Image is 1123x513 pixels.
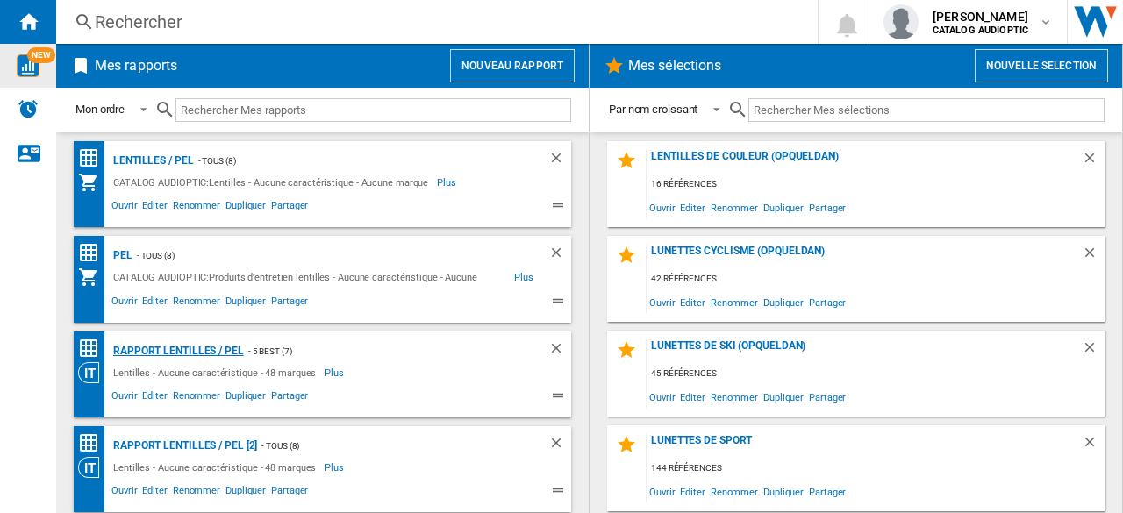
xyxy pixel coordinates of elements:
[109,340,244,362] div: Rapport Lentilles / PEL
[132,245,513,267] div: - TOUS (8)
[708,480,761,503] span: Renommer
[170,388,223,409] span: Renommer
[548,340,571,362] div: Supprimer
[109,362,325,383] div: Lentilles - Aucune caractéristique - 48 marques
[548,150,571,172] div: Supprimer
[109,245,132,267] div: PEL
[761,385,806,409] span: Dupliquer
[647,385,677,409] span: Ouvrir
[109,172,437,193] div: CATALOG AUDIOPTIC:Lentilles - Aucune caractéristique - Aucune marque
[761,480,806,503] span: Dupliquer
[975,49,1108,82] button: Nouvelle selection
[708,385,761,409] span: Renommer
[933,8,1028,25] span: [PERSON_NAME]
[268,293,311,314] span: Partager
[223,482,268,503] span: Dupliquer
[761,196,806,219] span: Dupliquer
[244,340,513,362] div: - 5 best (7)
[647,196,677,219] span: Ouvrir
[27,47,55,63] span: NEW
[91,49,181,82] h2: Mes rapports
[609,103,697,116] div: Par nom croissant
[1082,150,1105,174] div: Supprimer
[75,103,125,116] div: Mon ordre
[109,267,514,289] div: CATALOG AUDIOPTIC:Produits d'entretien lentilles - Aucune caractéristique - Aucune marque
[647,268,1105,290] div: 42 références
[78,457,109,478] div: Vision Catégorie
[139,482,169,503] span: Editer
[95,10,772,34] div: Rechercher
[806,385,848,409] span: Partager
[109,150,194,172] div: Lentilles / PEL
[677,480,707,503] span: Editer
[806,290,848,314] span: Partager
[647,363,1105,385] div: 45 références
[647,458,1105,480] div: 144 références
[109,457,325,478] div: Lentilles - Aucune caractéristique - 48 marques
[78,147,109,169] div: Matrice des prix
[223,293,268,314] span: Dupliquer
[806,480,848,503] span: Partager
[78,362,109,383] div: Vision Catégorie
[170,293,223,314] span: Renommer
[806,196,848,219] span: Partager
[548,245,571,267] div: Supprimer
[170,482,223,503] span: Renommer
[109,388,139,409] span: Ouvrir
[677,196,707,219] span: Editer
[514,267,536,289] span: Plus
[78,172,109,193] div: Mon assortiment
[647,339,1082,363] div: Lunettes de ski (opqueldan)
[325,457,347,478] span: Plus
[548,435,571,457] div: Supprimer
[257,435,513,457] div: - TOUS (8)
[109,293,139,314] span: Ouvrir
[139,388,169,409] span: Editer
[194,150,513,172] div: - TOUS (8)
[78,242,109,264] div: Matrice des prix
[268,482,311,503] span: Partager
[175,98,571,122] input: Rechercher Mes rapports
[1082,339,1105,363] div: Supprimer
[647,480,677,503] span: Ouvrir
[625,49,725,82] h2: Mes sélections
[761,290,806,314] span: Dupliquer
[223,388,268,409] span: Dupliquer
[268,388,311,409] span: Partager
[933,25,1028,36] b: CATALOG AUDIOPTIC
[677,290,707,314] span: Editer
[677,385,707,409] span: Editer
[647,150,1082,174] div: LENTILLES DE COULEUR (opqueldan)
[748,98,1105,122] input: Rechercher Mes sélections
[223,197,268,218] span: Dupliquer
[883,4,919,39] img: profile.jpg
[78,338,109,360] div: Matrice des prix
[139,293,169,314] span: Editer
[1082,434,1105,458] div: Supprimer
[325,362,347,383] span: Plus
[647,290,677,314] span: Ouvrir
[647,245,1082,268] div: LUNETTES CYCLISME (opqueldan)
[450,49,575,82] button: Nouveau rapport
[708,290,761,314] span: Renommer
[170,197,223,218] span: Renommer
[1082,245,1105,268] div: Supprimer
[139,197,169,218] span: Editer
[109,197,139,218] span: Ouvrir
[78,267,109,289] div: Mon assortiment
[437,172,459,193] span: Plus
[708,196,761,219] span: Renommer
[647,434,1082,458] div: LUNETTES DE SPORT
[268,197,311,218] span: Partager
[17,54,39,77] img: wise-card.svg
[109,435,257,457] div: Rapport Lentilles / PEL [2]
[647,174,1105,196] div: 16 références
[18,98,39,119] img: alerts-logo.svg
[109,482,139,503] span: Ouvrir
[78,432,109,454] div: Matrice des prix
